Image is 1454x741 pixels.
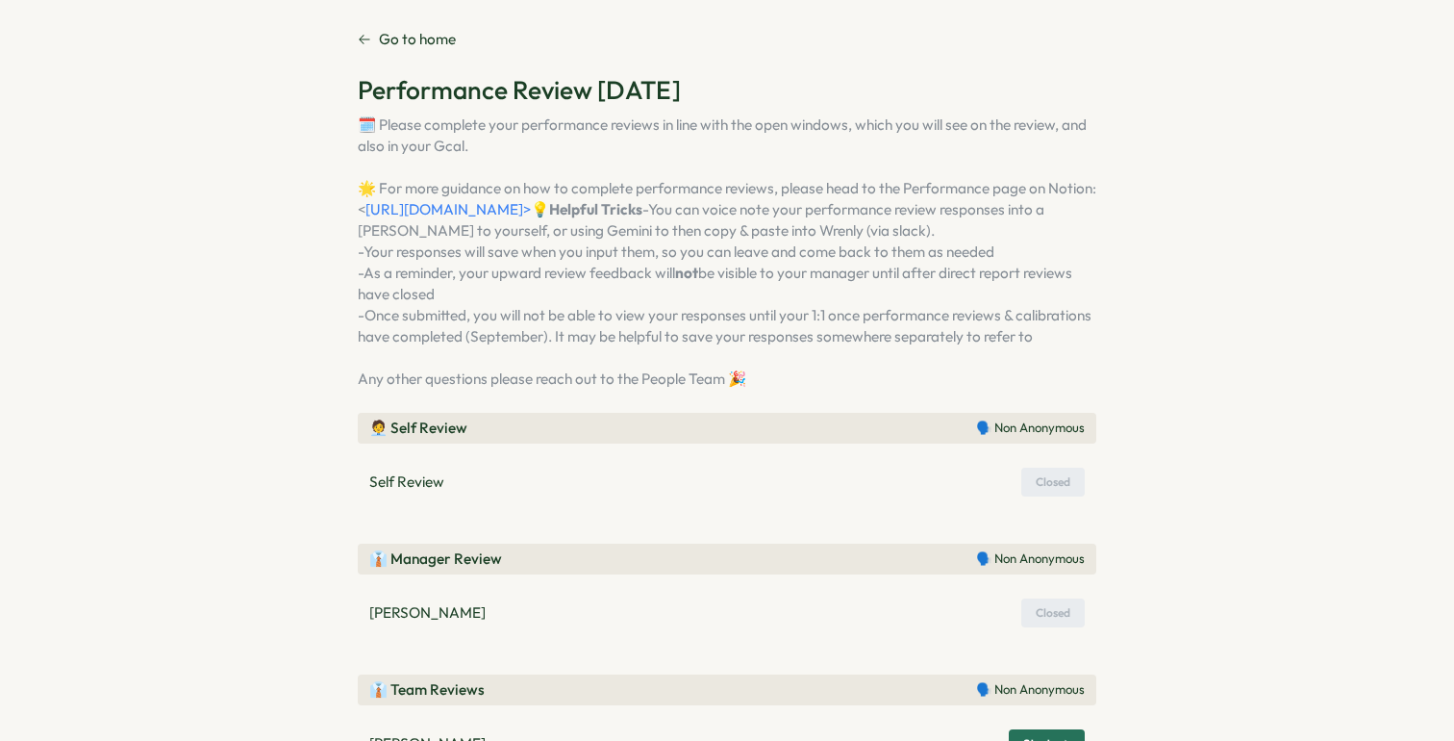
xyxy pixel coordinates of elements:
strong: not [675,264,698,282]
a: [URL][DOMAIN_NAME]> [365,200,531,218]
a: Go to home [358,29,456,50]
strong: Helpful Tricks [549,200,642,218]
p: 🧑‍💼 Self Review [369,418,467,439]
p: 🗣️ Non Anonymous [976,420,1085,437]
h2: Performance Review [DATE] [358,73,1096,107]
p: 🗣️ Non Anonymous [976,550,1085,568]
p: 👔 Team Reviews [369,679,485,701]
p: 👔 Manager Review [369,549,502,570]
p: Go to home [379,29,456,50]
p: 🗣️ Non Anonymous [976,681,1085,699]
p: [PERSON_NAME] [369,602,486,624]
p: Self Review [369,472,444,493]
p: 🗓️ Please complete your performance reviews in line with the open windows, which you will see on ... [358,115,1096,390]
